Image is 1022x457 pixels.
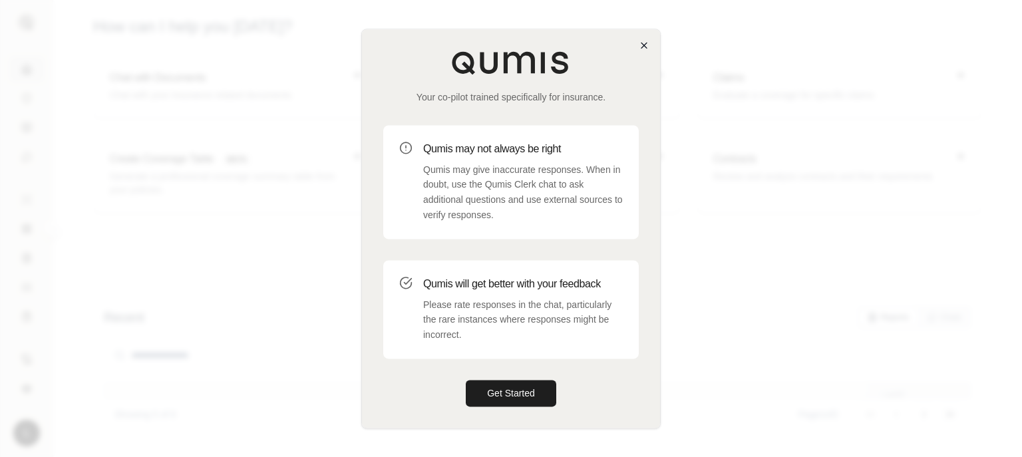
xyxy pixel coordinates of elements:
img: Qumis Logo [451,51,571,75]
p: Your co-pilot trained specifically for insurance. [383,90,639,104]
h3: Qumis will get better with your feedback [423,276,623,292]
h3: Qumis may not always be right [423,141,623,157]
p: Please rate responses in the chat, particularly the rare instances where responses might be incor... [423,297,623,343]
button: Get Started [466,380,556,406]
p: Qumis may give inaccurate responses. When in doubt, use the Qumis Clerk chat to ask additional qu... [423,162,623,223]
